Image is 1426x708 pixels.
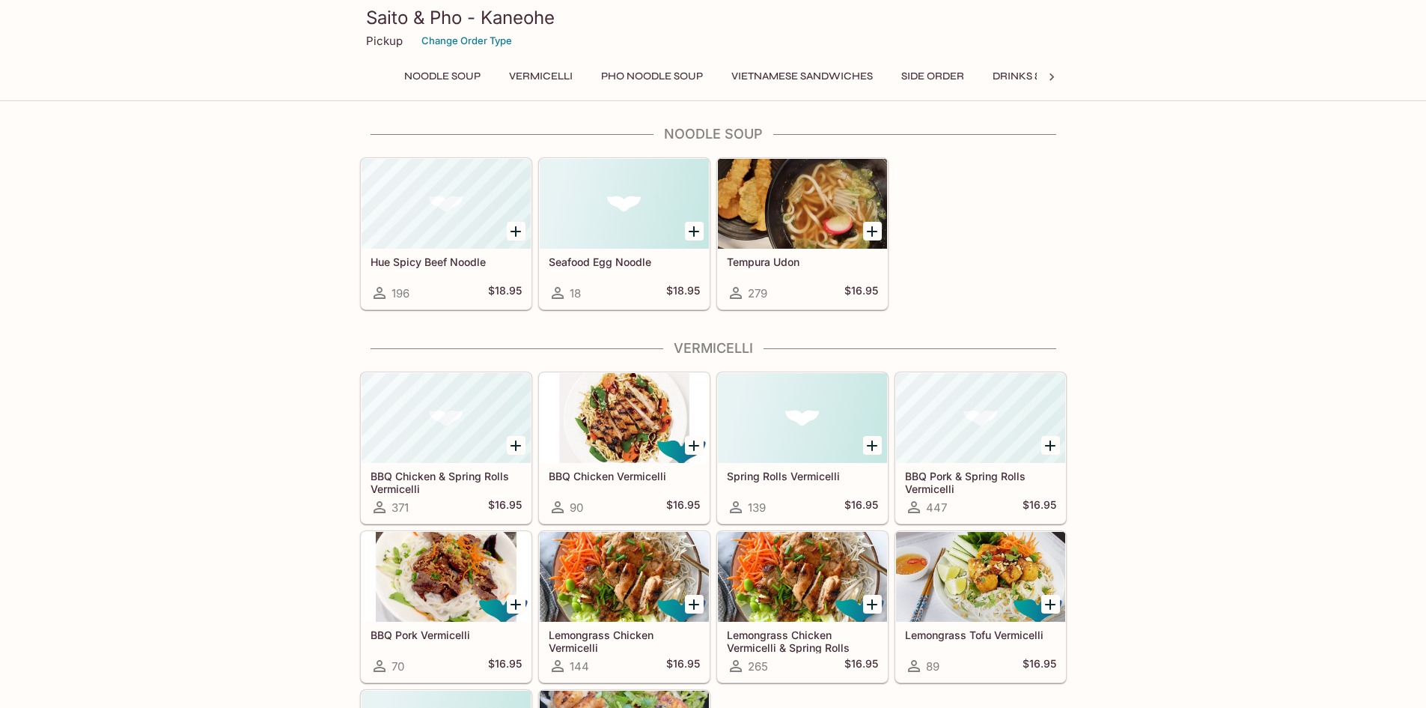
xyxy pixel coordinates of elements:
[727,255,878,268] h5: Tempura Udon
[1041,436,1060,455] button: Add BBQ Pork & Spring Rolls Vermicelli
[718,373,887,463] div: Spring Rolls Vermicelli
[362,373,531,463] div: BBQ Chicken & Spring Rolls Vermicelli
[366,6,1061,29] h3: Saito & Pho - Kaneohe
[863,436,882,455] button: Add Spring Rolls Vermicelli
[360,126,1067,142] h4: Noodle Soup
[685,595,704,614] button: Add Lemongrass Chicken Vermicelli
[540,373,709,463] div: BBQ Chicken Vermicelli
[507,436,525,455] button: Add BBQ Chicken & Spring Rolls Vermicelli
[895,372,1066,524] a: BBQ Pork & Spring Rolls Vermicelli447$16.95
[549,629,700,653] h5: Lemongrass Chicken Vermicelli
[570,659,589,674] span: 144
[685,436,704,455] button: Add BBQ Chicken Vermicelli
[718,532,887,622] div: Lemongrass Chicken Vermicelli & Spring Rolls
[926,659,939,674] span: 89
[540,532,709,622] div: Lemongrass Chicken Vermicelli
[727,470,878,482] h5: Spring Rolls Vermicelli
[748,659,768,674] span: 265
[896,373,1065,463] div: BBQ Pork & Spring Rolls Vermicelli
[570,500,583,515] span: 90
[371,470,522,494] h5: BBQ Chicken & Spring Rolls Vermicelli
[539,531,710,683] a: Lemongrass Chicken Vermicelli144$16.95
[666,498,700,516] h5: $16.95
[549,470,700,482] h5: BBQ Chicken Vermicelli
[1023,498,1056,516] h5: $16.95
[488,657,522,675] h5: $16.95
[905,470,1056,494] h5: BBQ Pork & Spring Rolls Vermicelli
[723,66,881,87] button: Vietnamese Sandwiches
[1023,657,1056,675] h5: $16.95
[391,659,404,674] span: 70
[666,657,700,675] h5: $16.95
[905,629,1056,641] h5: Lemongrass Tofu Vermicelli
[549,255,700,268] h5: Seafood Egg Noodle
[360,340,1067,357] h4: Vermicelli
[718,159,887,249] div: Tempura Udon
[727,629,878,653] h5: Lemongrass Chicken Vermicelli & Spring Rolls
[1041,595,1060,614] button: Add Lemongrass Tofu Vermicelli
[895,531,1066,683] a: Lemongrass Tofu Vermicelli89$16.95
[507,222,525,240] button: Add Hue Spicy Beef Noodle
[540,159,709,249] div: Seafood Egg Noodle
[371,629,522,641] h5: BBQ Pork Vermicelli
[366,34,403,48] p: Pickup
[863,595,882,614] button: Add Lemongrass Chicken Vermicelli & Spring Rolls
[666,284,700,302] h5: $18.95
[926,500,947,515] span: 447
[844,657,878,675] h5: $16.95
[362,532,531,622] div: BBQ Pork Vermicelli
[539,372,710,524] a: BBQ Chicken Vermicelli90$16.95
[361,372,531,524] a: BBQ Chicken & Spring Rolls Vermicelli371$16.95
[685,222,704,240] button: Add Seafood Egg Noodle
[507,595,525,614] button: Add BBQ Pork Vermicelli
[371,255,522,268] h5: Hue Spicy Beef Noodle
[570,286,581,300] span: 18
[893,66,972,87] button: Side Order
[361,531,531,683] a: BBQ Pork Vermicelli70$16.95
[717,158,888,309] a: Tempura Udon279$16.95
[717,372,888,524] a: Spring Rolls Vermicelli139$16.95
[488,498,522,516] h5: $16.95
[593,66,711,87] button: Pho Noodle Soup
[896,532,1065,622] div: Lemongrass Tofu Vermicelli
[362,159,531,249] div: Hue Spicy Beef Noodle
[396,66,489,87] button: Noodle Soup
[748,286,767,300] span: 279
[844,498,878,516] h5: $16.95
[391,286,409,300] span: 196
[501,66,581,87] button: Vermicelli
[984,66,1104,87] button: Drinks & Desserts
[415,29,519,52] button: Change Order Type
[539,158,710,309] a: Seafood Egg Noodle18$18.95
[361,158,531,309] a: Hue Spicy Beef Noodle196$18.95
[748,500,766,515] span: 139
[863,222,882,240] button: Add Tempura Udon
[391,500,409,515] span: 371
[844,284,878,302] h5: $16.95
[488,284,522,302] h5: $18.95
[717,531,888,683] a: Lemongrass Chicken Vermicelli & Spring Rolls265$16.95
